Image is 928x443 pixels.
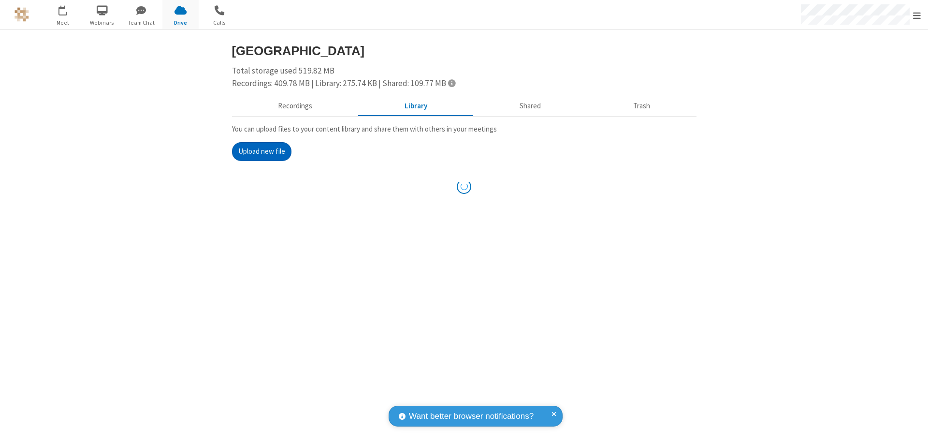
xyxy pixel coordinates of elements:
[232,142,291,162] button: Upload new file
[123,18,159,27] span: Team Chat
[45,18,81,27] span: Meet
[904,418,921,436] iframe: Chat
[232,65,696,89] div: Total storage used 519.82 MB
[409,410,534,423] span: Want better browser notifications?
[448,79,455,87] span: Totals displayed include files that have been moved to the trash.
[587,97,696,116] button: Trash
[232,97,359,116] button: Recorded meetings
[84,18,120,27] span: Webinars
[162,18,199,27] span: Drive
[359,97,474,116] button: Content library
[65,5,72,13] div: 8
[474,97,587,116] button: Shared during meetings
[232,124,696,135] p: You can upload files to your content library and share them with others in your meetings
[232,77,696,90] div: Recordings: 409.78 MB | Library: 275.74 KB | Shared: 109.77 MB
[14,7,29,22] img: QA Selenium DO NOT DELETE OR CHANGE
[202,18,238,27] span: Calls
[232,44,696,58] h3: [GEOGRAPHIC_DATA]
